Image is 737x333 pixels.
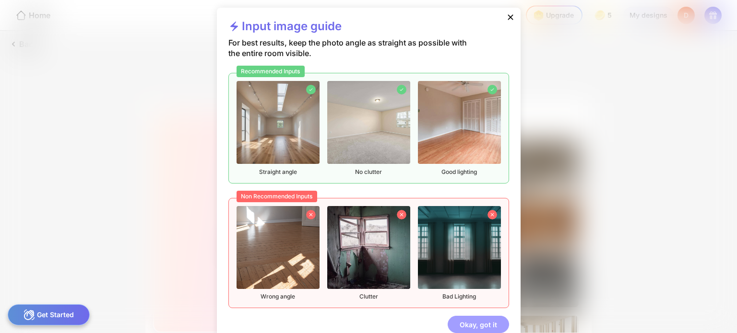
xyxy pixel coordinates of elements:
[418,81,501,164] img: emptyBedroomImage4.jpg
[327,81,410,164] img: emptyBedroomImage7.jpg
[237,206,320,300] div: Wrong angle
[418,81,501,175] div: Good lighting
[327,206,410,300] div: Clutter
[237,81,320,164] img: emptyLivingRoomImage1.jpg
[237,66,305,77] div: Recommended Inputs
[327,206,410,289] img: nonrecommendedImageEmpty2.png
[237,81,320,175] div: Straight angle
[418,206,501,300] div: Bad Lighting
[327,81,410,175] div: No clutter
[418,206,501,289] img: nonrecommendedImageEmpty3.jpg
[237,206,320,289] img: nonrecommendedImageEmpty1.png
[228,37,478,73] div: For best results, keep the photo angle as straight as possible with the entire room visible.
[8,304,90,325] div: Get Started
[228,19,342,37] div: Input image guide
[448,316,509,333] div: Okay, got it
[237,191,318,202] div: Non Recommended Inputs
